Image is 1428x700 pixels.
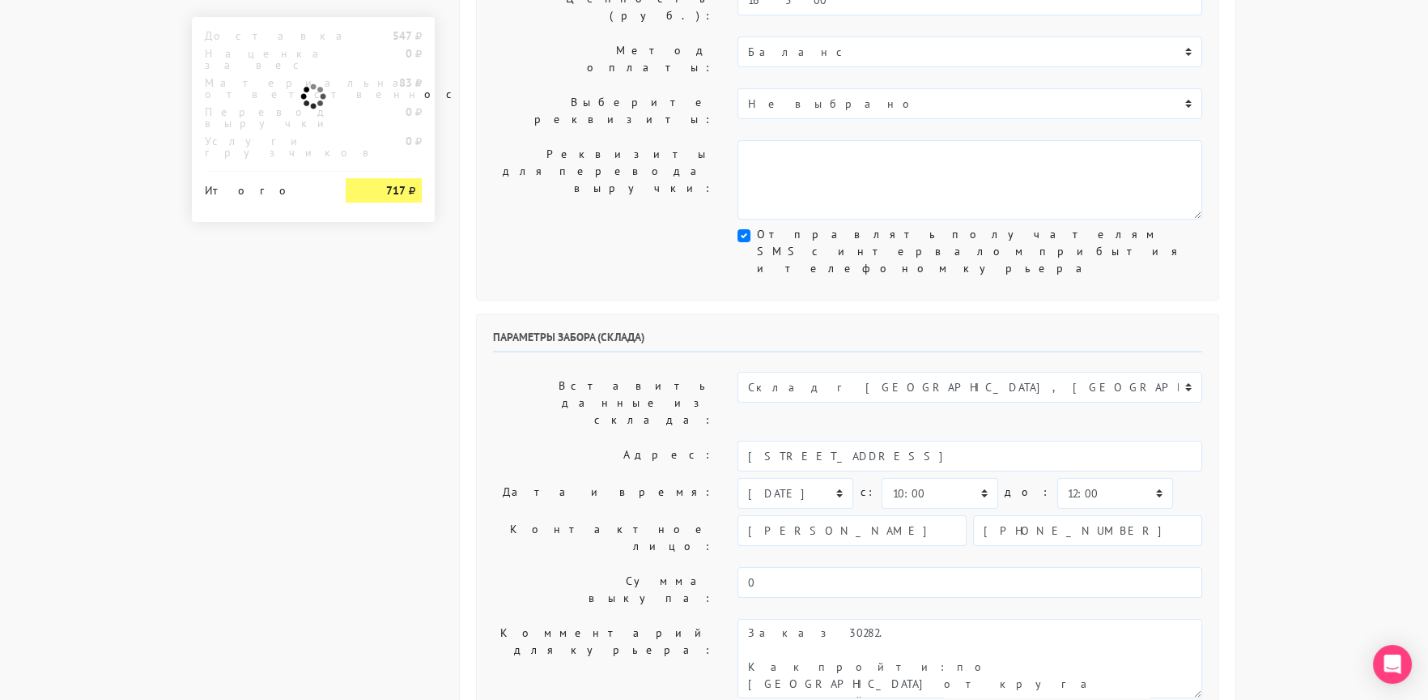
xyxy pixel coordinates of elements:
input: Телефон [973,515,1202,546]
label: Контактное лицо: [481,515,725,561]
div: Материальная ответственность [193,77,334,100]
label: Отправлять получателям SMS с интервалом прибытия и телефоном курьера [757,226,1202,277]
input: Имя [737,515,967,546]
strong: 547 [393,28,412,43]
div: Итого [205,178,321,196]
label: Дата и время: [481,478,725,509]
label: до: [1005,478,1051,506]
div: Доставка [193,30,334,41]
label: Вставить данные из склада: [481,372,725,434]
div: Open Intercom Messenger [1373,645,1412,684]
div: Наценка за вес [193,48,334,70]
div: Перевод выручки [193,106,334,129]
img: ajax-loader.gif [299,82,328,111]
label: Адрес: [481,441,725,472]
label: Сумма выкупа: [481,567,725,612]
label: Комментарий для курьера: [481,619,725,698]
label: c: [860,478,875,506]
label: Реквизиты для перевода выручки: [481,140,725,220]
strong: 717 [386,183,406,198]
label: Метод оплаты: [481,36,725,82]
textarea: Как пройти: по [GEOGRAPHIC_DATA] от круга второй поворот во двор. Серые ворота с калиткой между а... [737,619,1202,698]
h6: Параметры забора (склада) [493,331,1202,352]
label: Выберите реквизиты: [481,88,725,134]
div: Услуги грузчиков [193,135,334,158]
